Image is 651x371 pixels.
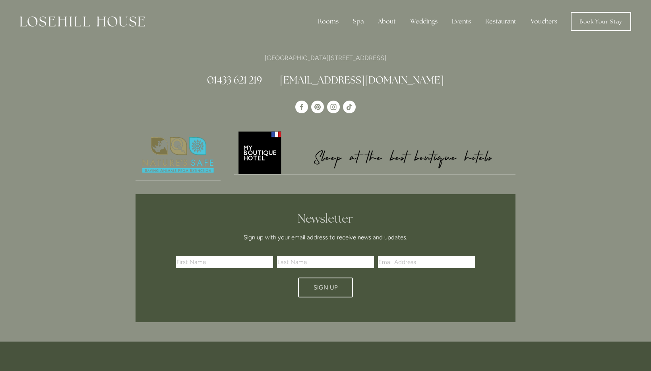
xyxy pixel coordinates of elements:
img: Losehill House [20,16,145,27]
div: Restaurant [479,14,523,29]
h2: Newsletter [179,212,472,226]
a: TikTok [343,101,356,113]
img: Nature's Safe - Logo [136,130,221,180]
p: [GEOGRAPHIC_DATA][STREET_ADDRESS] [136,52,515,63]
a: Losehill House Hotel & Spa [295,101,308,113]
a: Instagram [327,101,340,113]
div: Weddings [404,14,444,29]
a: Vouchers [524,14,564,29]
a: Pinterest [311,101,324,113]
a: My Boutique Hotel - Logo [234,130,516,175]
input: Email Address [378,256,475,268]
div: About [372,14,402,29]
button: Sign Up [298,278,353,297]
img: My Boutique Hotel - Logo [234,130,516,174]
input: Last Name [277,256,374,268]
div: Rooms [312,14,345,29]
a: Book Your Stay [571,12,631,31]
a: 01433 621 219 [207,74,262,86]
a: [EMAIL_ADDRESS][DOMAIN_NAME] [280,74,444,86]
input: First Name [176,256,273,268]
a: Nature's Safe - Logo [136,130,221,181]
p: Sign up with your email address to receive news and updates. [179,233,472,242]
div: Spa [347,14,370,29]
div: Events [446,14,477,29]
span: Sign Up [314,284,338,291]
